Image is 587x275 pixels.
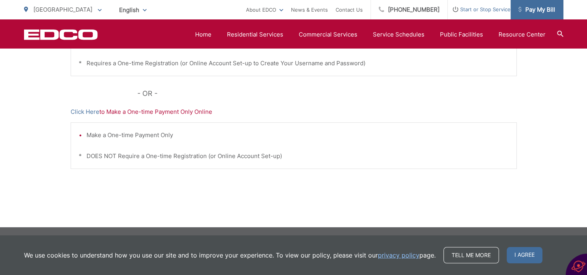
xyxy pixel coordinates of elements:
[33,6,92,13] span: [GEOGRAPHIC_DATA]
[24,251,436,260] p: We use cookies to understand how you use our site and to improve your experience. To view our pol...
[79,59,509,68] p: * Requires a One-time Registration (or Online Account Set-up to Create Your Username and Password)
[373,30,424,39] a: Service Schedules
[113,3,152,17] span: English
[227,30,283,39] a: Residential Services
[246,5,283,14] a: About EDCO
[499,30,545,39] a: Resource Center
[24,29,98,40] a: EDCD logo. Return to the homepage.
[291,5,328,14] a: News & Events
[71,107,99,117] a: Click Here
[71,107,517,117] p: to Make a One-time Payment Only Online
[440,30,483,39] a: Public Facilities
[87,131,509,140] li: Make a One-time Payment Only
[195,30,211,39] a: Home
[299,30,357,39] a: Commercial Services
[137,88,517,99] p: - OR -
[378,251,419,260] a: privacy policy
[518,5,555,14] span: Pay My Bill
[336,5,363,14] a: Contact Us
[79,151,509,161] p: * DOES NOT Require a One-time Registration (or Online Account Set-up)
